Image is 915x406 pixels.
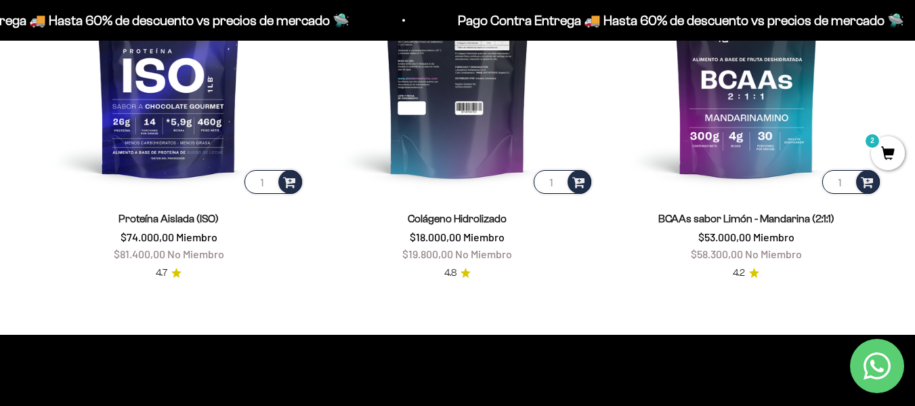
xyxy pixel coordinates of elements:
[121,230,174,243] span: $74.000,00
[658,213,834,224] a: BCAAs sabor Limón - Mandarina (2:1:1)
[745,247,802,260] span: No Miembro
[691,247,743,260] span: $58.300,00
[443,9,889,31] p: Pago Contra Entrega 🚚 Hasta 60% de descuento vs precios de mercado 🛸
[410,230,461,243] span: $18.000,00
[753,230,794,243] span: Miembro
[176,230,217,243] span: Miembro
[871,147,905,162] a: 2
[733,266,745,281] span: 4.2
[402,247,453,260] span: $19.800,00
[167,247,224,260] span: No Miembro
[156,266,182,281] a: 4.74.7 de 5.0 estrellas
[156,266,167,281] span: 4.7
[463,230,505,243] span: Miembro
[455,247,512,260] span: No Miembro
[444,266,471,281] a: 4.84.8 de 5.0 estrellas
[114,247,165,260] span: $81.400,00
[444,266,456,281] span: 4.8
[408,213,507,224] a: Colágeno Hidrolizado
[864,133,880,149] mark: 2
[698,230,751,243] span: $53.000,00
[733,266,759,281] a: 4.24.2 de 5.0 estrellas
[119,213,219,224] a: Proteína Aislada (ISO)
